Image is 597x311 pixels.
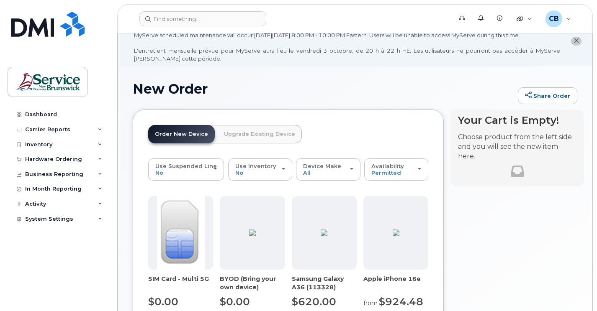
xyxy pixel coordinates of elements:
h4: Your Cart is Empty! [458,115,576,126]
span: Use Inventory [235,163,276,169]
span: Permitted [371,169,401,176]
div: Apple iPhone 16e [363,275,428,291]
div: MyServe scheduled maintenance will occur [DATE][DATE] 8:00 PM - 10:00 PM Eastern. Users will be u... [134,31,560,62]
div: Quicklinks [511,10,538,27]
span: Availability [371,163,404,169]
span: $0.00 [220,296,250,308]
span: No [235,169,243,176]
a: Order New Device [148,125,215,143]
img: C3F069DC-2144-4AFF-AB74-F0914564C2FE.jpg [249,229,256,236]
span: Use Suspended Line [155,163,217,169]
button: Use Inventory No [228,158,292,180]
div: Callaghan, Bernie (JPS/JSP) [540,10,577,27]
div: Samsung Galaxy A36 (113328) [292,275,357,291]
span: All [303,169,311,176]
span: $924.48 [379,296,423,308]
button: Device Make All [296,158,360,180]
input: Find something... [139,11,266,26]
span: No [155,169,163,176]
button: Use Suspended Line No [148,158,224,180]
span: CB [549,14,559,24]
div: SIM Card - Multi 5G [148,275,213,291]
h1: New Order [133,82,514,96]
img: 00D627D4-43E9-49B7-A367-2C99342E128C.jpg [157,196,205,270]
img: ED9FC9C2-4804-4D92-8A77-98887F1967E0.png [321,229,327,236]
button: close notification [571,37,582,46]
span: $620.00 [292,296,336,308]
p: Choose product from the left side and you will see the new item here. [458,133,576,161]
span: Device Make [303,163,341,169]
small: from [363,299,378,307]
button: Availability Permitted [364,158,428,180]
span: $0.00 [148,296,178,308]
div: BYOD (Bring your own device) [220,275,285,291]
a: Share Order [518,87,577,104]
img: BB80DA02-9C0E-4782-AB1B-B1D93CAC2204.png [393,229,399,236]
a: Upgrade Existing Device [217,125,302,143]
